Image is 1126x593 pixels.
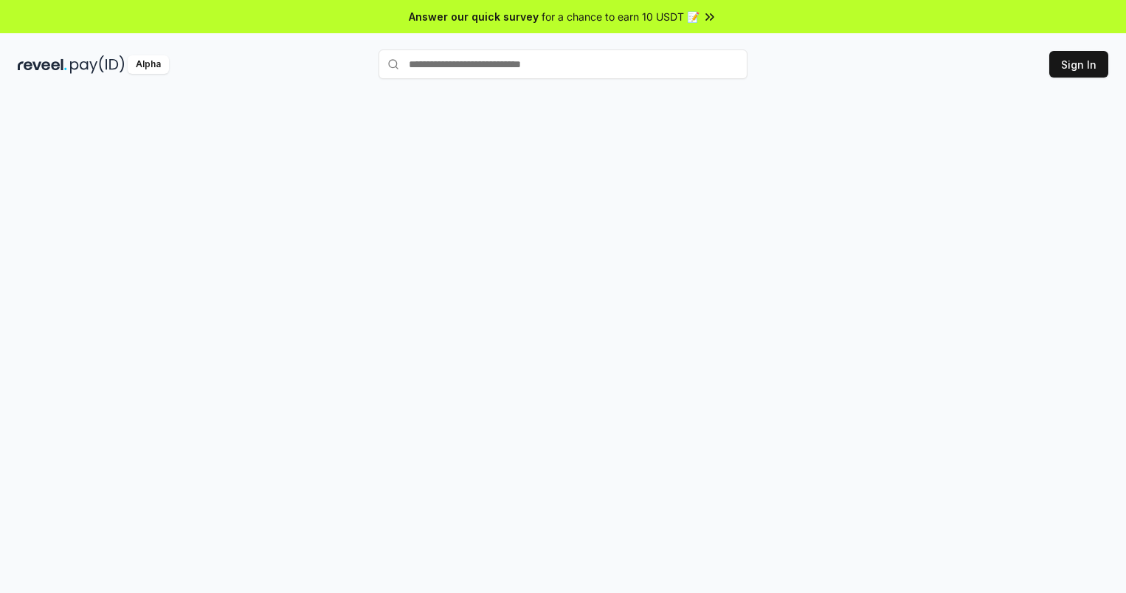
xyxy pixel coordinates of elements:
img: pay_id [70,55,125,74]
div: Alpha [128,55,169,74]
span: Answer our quick survey [409,9,539,24]
img: reveel_dark [18,55,67,74]
button: Sign In [1049,51,1108,78]
span: for a chance to earn 10 USDT 📝 [542,9,700,24]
